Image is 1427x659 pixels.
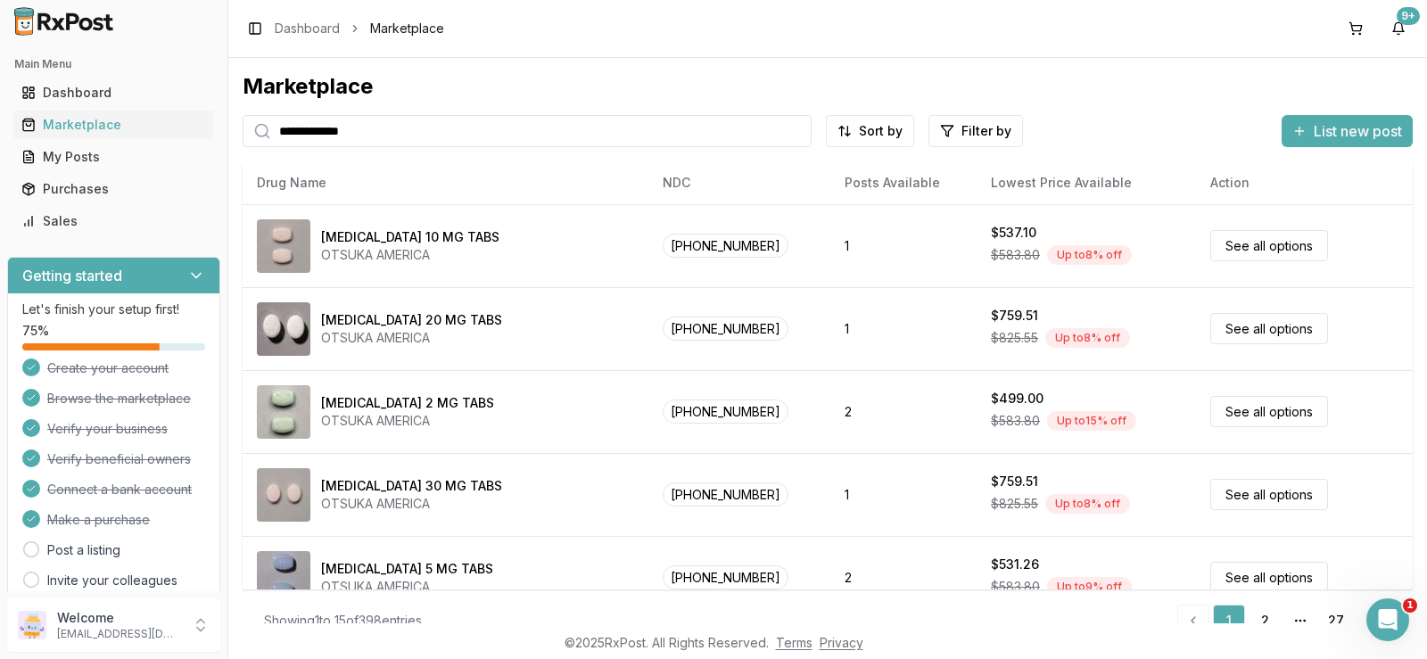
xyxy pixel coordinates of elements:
span: List new post [1314,120,1402,142]
div: [MEDICAL_DATA] 10 MG TABS [321,228,499,246]
a: Invite your colleagues [47,572,177,589]
td: 1 [830,453,977,536]
a: Privacy [820,635,863,650]
div: Marketplace [21,116,206,134]
div: [MEDICAL_DATA] 2 MG TABS [321,394,494,412]
span: [PHONE_NUMBER] [663,400,788,424]
span: Make a purchase [47,511,150,529]
a: See all options [1210,230,1328,261]
button: My Posts [7,143,220,171]
div: [MEDICAL_DATA] 20 MG TABS [321,311,502,329]
a: Post a listing [47,541,120,559]
button: Sort by [826,115,914,147]
span: Verify beneficial owners [47,450,191,468]
img: Abilify 10 MG TABS [257,219,310,273]
a: Purchases [14,173,213,205]
span: $583.80 [991,578,1040,596]
a: Terms [776,635,812,650]
div: OTSUKA AMERICA [321,412,494,430]
a: See all options [1210,396,1328,427]
a: My Posts [14,141,213,173]
div: Up to 15 % off [1047,411,1136,431]
div: 9+ [1397,7,1420,25]
th: Posts Available [830,161,977,204]
div: $759.51 [991,307,1038,325]
span: [PHONE_NUMBER] [663,482,788,507]
a: Dashboard [14,77,213,109]
span: 75 % [22,322,49,340]
span: $825.55 [991,329,1038,347]
th: Action [1196,161,1413,204]
div: OTSUKA AMERICA [321,495,502,513]
img: User avatar [18,611,46,639]
iframe: Intercom live chat [1366,598,1409,641]
div: $759.51 [991,473,1038,490]
p: [EMAIL_ADDRESS][DOMAIN_NAME] [57,627,181,641]
td: 2 [830,370,977,453]
button: Filter by [928,115,1023,147]
span: 1 [1403,598,1417,613]
td: 1 [830,287,977,370]
span: $825.55 [991,495,1038,513]
div: [MEDICAL_DATA] 5 MG TABS [321,560,493,578]
button: Purchases [7,175,220,203]
span: Verify your business [47,420,168,438]
div: Dashboard [21,84,206,102]
div: Up to 8 % off [1047,245,1132,265]
nav: breadcrumb [275,20,444,37]
span: Filter by [961,122,1011,140]
div: Up to 8 % off [1045,328,1130,348]
a: 2 [1249,605,1281,637]
span: Create your account [47,359,169,377]
div: Up to 8 % off [1045,494,1130,514]
div: My Posts [21,148,206,166]
span: $583.80 [991,412,1040,430]
th: NDC [648,161,830,204]
div: Marketplace [243,72,1413,101]
div: $531.26 [991,556,1039,573]
span: Marketplace [370,20,444,37]
a: See all options [1210,313,1328,344]
nav: pagination [1177,605,1391,637]
div: Up to 9 % off [1047,577,1132,597]
a: See all options [1210,479,1328,510]
button: Marketplace [7,111,220,139]
div: Showing 1 to 15 of 398 entries [264,612,422,630]
th: Drug Name [243,161,648,204]
h3: Getting started [22,265,122,286]
a: Go to next page [1356,605,1391,637]
p: Welcome [57,609,181,627]
th: Lowest Price Available [977,161,1196,204]
button: 9+ [1384,14,1413,43]
img: Abilify 30 MG TABS [257,468,310,522]
td: 2 [830,536,977,619]
a: 1 [1213,605,1245,637]
img: RxPost Logo [7,7,121,36]
div: [MEDICAL_DATA] 30 MG TABS [321,477,502,495]
a: Dashboard [275,20,340,37]
a: See all options [1210,562,1328,593]
p: Let's finish your setup first! [22,301,205,318]
div: Sales [21,212,206,230]
a: Sales [14,205,213,237]
a: 27 [1320,605,1352,637]
button: Sales [7,207,220,235]
span: [PHONE_NUMBER] [663,565,788,589]
div: OTSUKA AMERICA [321,329,502,347]
h2: Main Menu [14,57,213,71]
div: $537.10 [991,224,1036,242]
a: Marketplace [14,109,213,141]
div: $499.00 [991,390,1043,408]
span: Sort by [859,122,903,140]
span: Connect a bank account [47,481,192,498]
a: List new post [1282,124,1413,142]
span: [PHONE_NUMBER] [663,317,788,341]
div: Purchases [21,180,206,198]
img: Abilify 5 MG TABS [257,551,310,605]
td: 1 [830,204,977,287]
button: List new post [1282,115,1413,147]
img: Abilify 2 MG TABS [257,385,310,439]
img: Abilify 20 MG TABS [257,302,310,356]
span: [PHONE_NUMBER] [663,234,788,258]
div: OTSUKA AMERICA [321,578,493,596]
